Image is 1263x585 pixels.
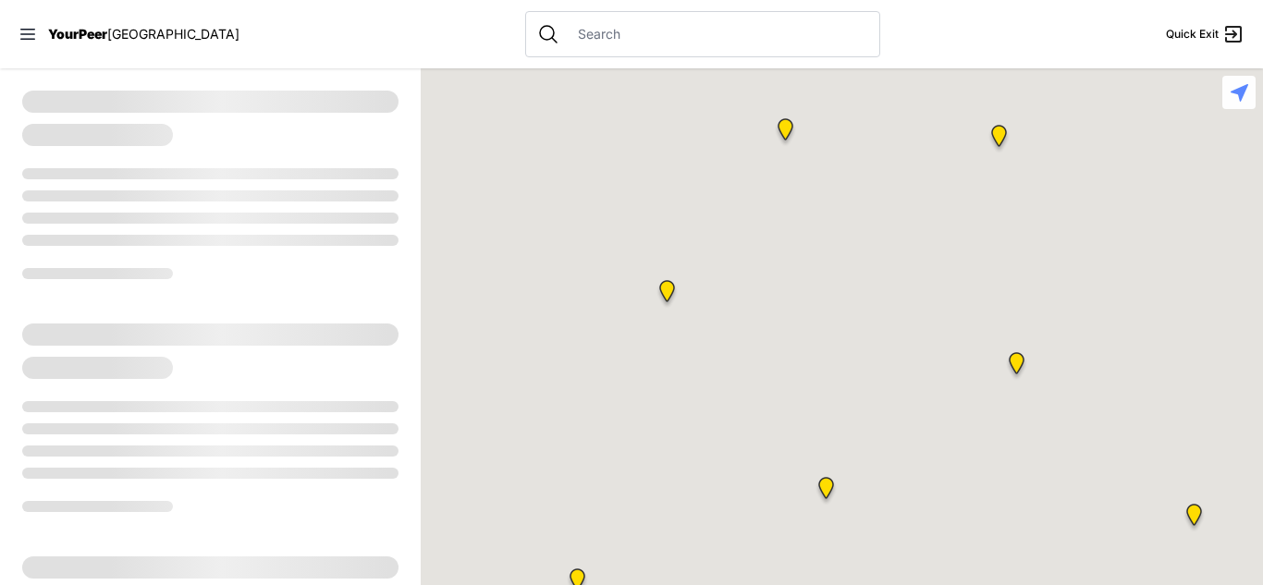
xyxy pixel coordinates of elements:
div: Manhattan [987,125,1011,154]
div: Pathways Adult Drop-In Program [656,280,679,310]
span: YourPeer [48,26,107,42]
a: YourPeer[GEOGRAPHIC_DATA] [48,29,239,40]
input: Search [567,25,868,43]
a: Quick Exit [1166,23,1245,45]
div: Avenue Church [1005,352,1028,382]
span: [GEOGRAPHIC_DATA] [107,26,239,42]
div: Manhattan [774,118,797,148]
div: Manhattan [815,477,838,506]
span: Quick Exit [1166,27,1219,42]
